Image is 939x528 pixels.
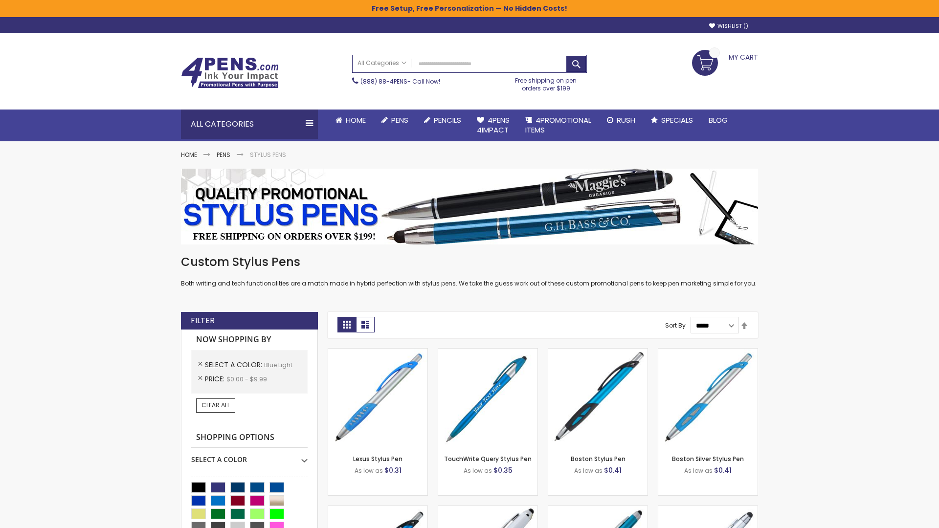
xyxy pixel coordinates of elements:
[181,110,318,139] div: All Categories
[360,77,440,86] span: - Call Now!
[469,110,517,141] a: 4Pens4impact
[714,465,732,475] span: $0.41
[444,455,532,463] a: TouchWrite Query Stylus Pen
[548,348,648,356] a: Boston Stylus Pen-Blue - Light
[205,360,264,370] span: Select A Color
[661,115,693,125] span: Specials
[438,348,537,356] a: TouchWrite Query Stylus Pen-Blue Light
[191,315,215,326] strong: Filter
[438,506,537,514] a: Kimberly Logo Stylus Pens-LT-Blue
[217,151,230,159] a: Pens
[264,361,292,369] span: Blue Light
[505,73,587,92] div: Free shipping on pen orders over $199
[337,317,356,332] strong: Grid
[355,466,383,475] span: As low as
[191,330,308,350] strong: Now Shopping by
[328,348,427,356] a: Lexus Stylus Pen-Blue - Light
[434,115,461,125] span: Pencils
[328,349,427,448] img: Lexus Stylus Pen-Blue - Light
[181,254,758,288] div: Both writing and tech functionalities are a match made in hybrid perfection with stylus pens. We ...
[672,455,744,463] a: Boston Silver Stylus Pen
[191,448,308,464] div: Select A Color
[493,465,513,475] span: $0.35
[658,349,758,448] img: Boston Silver Stylus Pen-Blue - Light
[226,375,267,383] span: $0.00 - $9.99
[709,22,748,30] a: Wishlist
[416,110,469,131] a: Pencils
[384,465,402,475] span: $0.31
[181,57,279,88] img: 4Pens Custom Pens and Promotional Products
[205,374,226,384] span: Price
[181,254,758,270] h1: Custom Stylus Pens
[709,115,728,125] span: Blog
[353,455,402,463] a: Lexus Stylus Pen
[181,151,197,159] a: Home
[346,115,366,125] span: Home
[191,427,308,448] strong: Shopping Options
[374,110,416,131] a: Pens
[604,465,622,475] span: $0.41
[599,110,643,131] a: Rush
[684,466,713,475] span: As low as
[477,115,510,135] span: 4Pens 4impact
[353,55,411,71] a: All Categories
[196,398,235,412] a: Clear All
[464,466,492,475] span: As low as
[391,115,408,125] span: Pens
[328,506,427,514] a: Lexus Metallic Stylus Pen-Blue - Light
[658,348,758,356] a: Boston Silver Stylus Pen-Blue - Light
[548,349,648,448] img: Boston Stylus Pen-Blue - Light
[574,466,603,475] span: As low as
[643,110,701,131] a: Specials
[438,349,537,448] img: TouchWrite Query Stylus Pen-Blue Light
[701,110,736,131] a: Blog
[571,455,626,463] a: Boston Stylus Pen
[517,110,599,141] a: 4PROMOTIONALITEMS
[617,115,635,125] span: Rush
[358,59,406,67] span: All Categories
[665,321,686,330] label: Sort By
[658,506,758,514] a: Silver Cool Grip Stylus Pen-Blue - Light
[181,169,758,244] img: Stylus Pens
[201,401,230,409] span: Clear All
[548,506,648,514] a: Lory Metallic Stylus Pen-Blue - Light
[328,110,374,131] a: Home
[525,115,591,135] span: 4PROMOTIONAL ITEMS
[250,151,286,159] strong: Stylus Pens
[360,77,407,86] a: (888) 88-4PENS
